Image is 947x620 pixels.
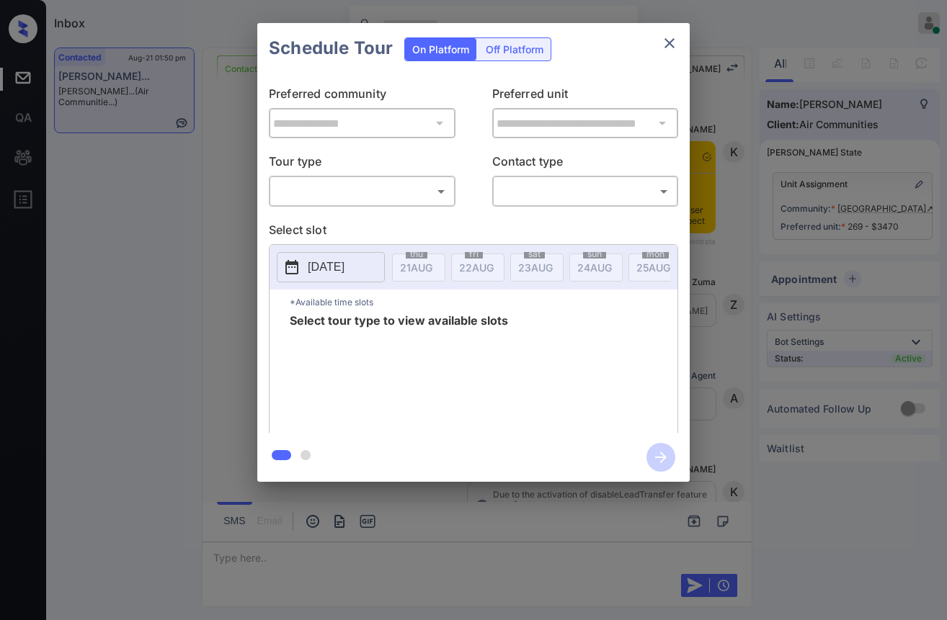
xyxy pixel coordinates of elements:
div: Off Platform [479,38,551,60]
button: [DATE] [277,252,385,282]
button: close [655,29,684,58]
p: [DATE] [308,259,344,276]
p: Preferred unit [492,85,679,108]
p: *Available time slots [290,289,677,315]
h2: Schedule Tour [257,23,404,73]
span: Select tour type to view available slots [290,315,508,430]
p: Contact type [492,153,679,176]
div: On Platform [405,38,476,60]
p: Preferred community [269,85,455,108]
p: Tour type [269,153,455,176]
p: Select slot [269,221,678,244]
